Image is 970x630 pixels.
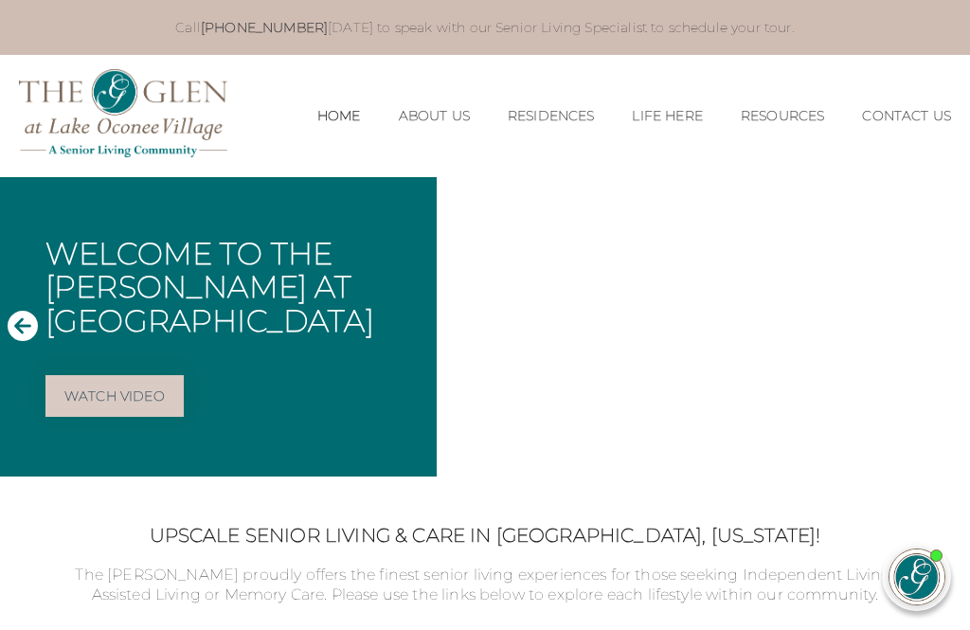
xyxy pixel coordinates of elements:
img: The Glen Lake Oconee Home [19,69,227,157]
p: The [PERSON_NAME] proudly offers the finest senior living experiences for those seeking Independe... [48,566,922,605]
a: Resources [741,108,824,124]
iframe: Embedded Vimeo Video [437,177,970,477]
button: Next Slide [932,310,962,345]
a: Watch Video [45,375,184,417]
h2: Upscale Senior Living & Care in [GEOGRAPHIC_DATA], [US_STATE]! [48,524,922,547]
h1: Welcome to The [PERSON_NAME] at [GEOGRAPHIC_DATA] [45,237,422,337]
a: Contact Us [862,108,951,124]
a: About Us [399,108,470,124]
a: Life Here [632,108,702,124]
a: Residences [508,108,595,124]
button: Previous Slide [8,310,38,345]
a: [PHONE_NUMBER] [201,19,328,36]
a: Home [317,108,361,124]
img: avatar [889,549,944,604]
p: Call [DATE] to speak with our Senior Living Specialist to schedule your tour. [67,19,903,36]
